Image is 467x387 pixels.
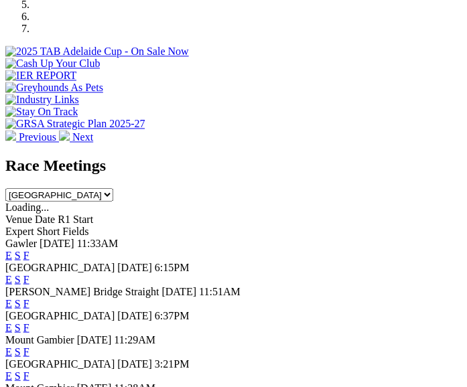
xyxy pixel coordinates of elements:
[59,130,70,141] img: chevron-right-pager-white.svg
[59,131,93,143] a: Next
[155,261,190,273] span: 6:15PM
[5,106,78,118] img: Stay On Track
[5,131,59,143] a: Previous
[5,201,49,212] span: Loading...
[15,345,21,357] a: S
[5,213,32,224] span: Venue
[5,249,12,260] a: E
[5,82,103,94] img: Greyhounds As Pets
[5,225,34,236] span: Expert
[19,131,56,143] span: Previous
[117,358,152,369] span: [DATE]
[155,358,190,369] span: 3:21PM
[155,309,190,321] span: 6:37PM
[5,58,100,70] img: Cash Up Your Club
[5,118,145,130] img: GRSA Strategic Plan 2025-27
[23,345,29,357] a: F
[5,321,12,333] a: E
[5,46,189,58] img: 2025 TAB Adelaide Cup - On Sale Now
[77,333,112,345] span: [DATE]
[77,237,119,248] span: 11:33AM
[23,297,29,309] a: F
[114,333,155,345] span: 11:29AM
[199,285,241,297] span: 11:51AM
[15,370,21,381] a: S
[35,213,55,224] span: Date
[5,261,115,273] span: [GEOGRAPHIC_DATA]
[23,273,29,285] a: F
[62,225,88,236] span: Fields
[5,309,115,321] span: [GEOGRAPHIC_DATA]
[37,225,60,236] span: Short
[5,370,12,381] a: E
[5,345,12,357] a: E
[5,285,159,297] span: [PERSON_NAME] Bridge Straight
[58,213,93,224] span: R1 Start
[5,130,16,141] img: chevron-left-pager-white.svg
[5,297,12,309] a: E
[15,249,21,260] a: S
[5,70,76,82] img: IER REPORT
[72,131,93,143] span: Next
[15,321,21,333] a: S
[23,321,29,333] a: F
[23,370,29,381] a: F
[161,285,196,297] span: [DATE]
[5,94,79,106] img: Industry Links
[117,309,152,321] span: [DATE]
[23,249,29,260] a: F
[15,273,21,285] a: S
[117,261,152,273] span: [DATE]
[5,358,115,369] span: [GEOGRAPHIC_DATA]
[5,237,37,248] span: Gawler
[40,237,74,248] span: [DATE]
[5,333,74,345] span: Mount Gambier
[5,157,462,175] h2: Race Meetings
[5,273,12,285] a: E
[15,297,21,309] a: S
